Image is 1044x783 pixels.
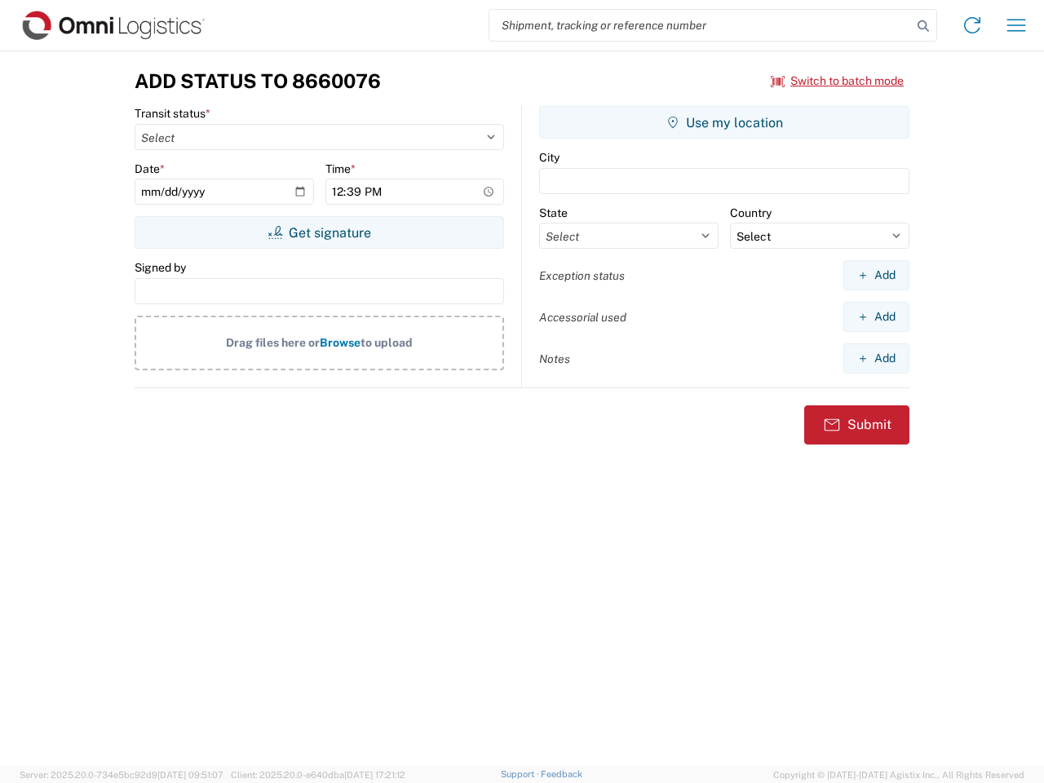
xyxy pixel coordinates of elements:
[541,769,582,779] a: Feedback
[843,343,909,374] button: Add
[325,161,356,176] label: Time
[773,768,1024,782] span: Copyright © [DATE]-[DATE] Agistix Inc., All Rights Reserved
[231,770,405,780] span: Client: 2025.20.0-e640dba
[135,161,165,176] label: Date
[489,10,912,41] input: Shipment, tracking or reference number
[361,336,413,349] span: to upload
[539,352,570,366] label: Notes
[804,405,909,445] button: Submit
[539,268,625,283] label: Exception status
[135,260,186,275] label: Signed by
[539,106,909,139] button: Use my location
[730,206,772,220] label: Country
[344,770,405,780] span: [DATE] 17:21:12
[135,69,381,93] h3: Add Status to 8660076
[539,150,560,165] label: City
[320,336,361,349] span: Browse
[501,769,542,779] a: Support
[539,206,568,220] label: State
[843,260,909,290] button: Add
[226,336,320,349] span: Drag files here or
[539,310,626,325] label: Accessorial used
[771,68,904,95] button: Switch to batch mode
[135,216,504,249] button: Get signature
[135,106,210,121] label: Transit status
[843,302,909,332] button: Add
[20,770,223,780] span: Server: 2025.20.0-734e5bc92d9
[157,770,223,780] span: [DATE] 09:51:07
